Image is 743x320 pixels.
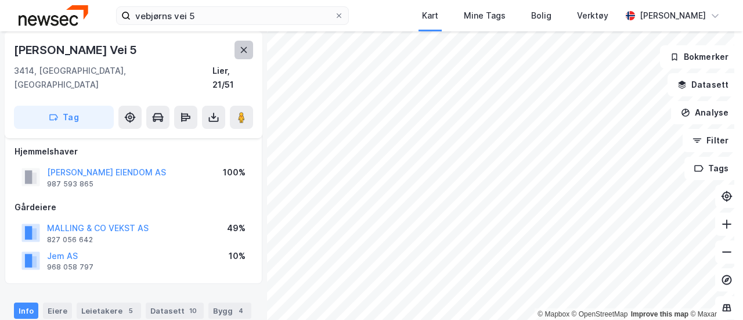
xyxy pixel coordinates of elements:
[531,9,551,23] div: Bolig
[47,179,93,189] div: 987 593 865
[464,9,506,23] div: Mine Tags
[668,73,738,96] button: Datasett
[660,45,738,69] button: Bokmerker
[422,9,438,23] div: Kart
[572,310,628,318] a: OpenStreetMap
[187,305,199,317] div: 10
[131,7,334,24] input: Søk på adresse, matrikkel, gårdeiere, leietakere eller personer
[227,221,246,235] div: 49%
[683,129,738,152] button: Filter
[14,41,139,59] div: [PERSON_NAME] Vei 5
[684,157,738,180] button: Tags
[77,303,141,319] div: Leietakere
[125,305,136,317] div: 5
[14,64,212,92] div: 3414, [GEOGRAPHIC_DATA], [GEOGRAPHIC_DATA]
[229,249,246,263] div: 10%
[631,310,688,318] a: Improve this map
[146,303,204,319] div: Datasett
[19,5,88,26] img: newsec-logo.f6e21ccffca1b3a03d2d.png
[577,9,608,23] div: Verktøy
[235,305,247,317] div: 4
[640,9,706,23] div: [PERSON_NAME]
[685,264,743,320] iframe: Chat Widget
[685,264,743,320] div: Kontrollprogram for chat
[15,145,253,159] div: Hjemmelshaver
[43,303,72,319] div: Eiere
[208,303,251,319] div: Bygg
[14,106,114,129] button: Tag
[47,263,93,272] div: 968 058 797
[671,101,738,124] button: Analyse
[223,166,246,179] div: 100%
[14,303,38,319] div: Info
[15,200,253,214] div: Gårdeiere
[47,235,93,245] div: 827 056 642
[538,310,569,318] a: Mapbox
[212,64,253,92] div: Lier, 21/51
